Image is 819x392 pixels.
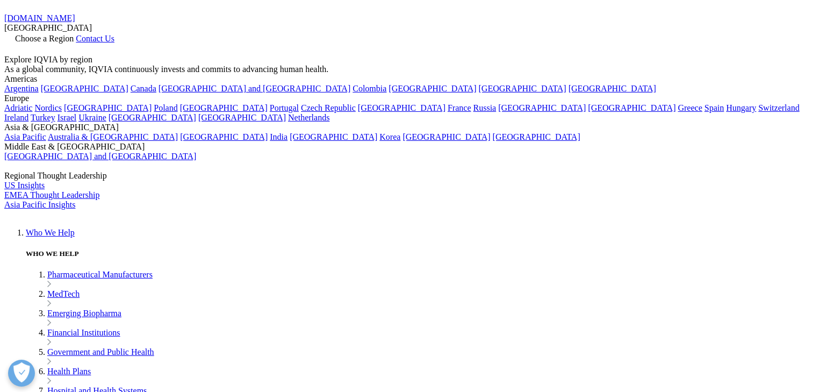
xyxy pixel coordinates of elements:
a: Colombia [353,84,386,93]
a: [GEOGRAPHIC_DATA] [569,84,656,93]
a: Israel [58,113,77,122]
a: Adriatic [4,103,32,112]
a: Health Plans [47,367,91,376]
div: Explore IQVIA by region [4,55,815,65]
div: [GEOGRAPHIC_DATA] [4,23,815,33]
a: France [448,103,471,112]
a: Canada [131,84,156,93]
a: Ukraine [78,113,106,122]
a: Portugal [270,103,299,112]
div: Middle East & [GEOGRAPHIC_DATA] [4,142,815,152]
a: Ireland [4,113,28,122]
a: [GEOGRAPHIC_DATA] [64,103,152,112]
a: Asia Pacific [4,132,46,141]
a: US Insights [4,181,45,190]
a: Greece [678,103,702,112]
a: [GEOGRAPHIC_DATA] [358,103,446,112]
a: Who We Help [26,228,75,237]
a: [GEOGRAPHIC_DATA] [198,113,286,122]
div: Americas [4,74,815,84]
a: [GEOGRAPHIC_DATA] [389,84,476,93]
a: Netherlands [288,113,329,122]
a: Hungary [726,103,756,112]
a: [GEOGRAPHIC_DATA] [493,132,580,141]
span: Choose a Region [15,34,74,43]
a: [GEOGRAPHIC_DATA] [403,132,490,141]
a: [GEOGRAPHIC_DATA] [290,132,377,141]
a: Spain [705,103,724,112]
a: [GEOGRAPHIC_DATA] [180,103,268,112]
a: Korea [379,132,400,141]
a: [GEOGRAPHIC_DATA] [41,84,128,93]
div: Europe [4,94,815,103]
a: Pharmaceutical Manufacturers [47,270,153,279]
a: Emerging Biopharma [47,309,121,318]
a: Turkey [31,113,55,122]
a: Australia & [GEOGRAPHIC_DATA] [48,132,178,141]
a: Government and Public Health [47,347,154,357]
a: Czech Republic [301,103,356,112]
div: As a global community, IQVIA continuously invests and commits to advancing human health. [4,65,815,74]
a: [GEOGRAPHIC_DATA] and [GEOGRAPHIC_DATA] [159,84,350,93]
a: [GEOGRAPHIC_DATA] and [GEOGRAPHIC_DATA] [4,152,196,161]
a: Nordics [34,103,62,112]
button: Open Preferences [8,360,35,387]
a: MedTech [47,289,80,298]
a: Switzerland [758,103,799,112]
div: Regional Thought Leadership [4,171,815,181]
div: Asia & [GEOGRAPHIC_DATA] [4,123,815,132]
a: [GEOGRAPHIC_DATA] [479,84,566,93]
h5: WHO WE HELP [26,250,815,258]
a: [GEOGRAPHIC_DATA] [498,103,586,112]
a: Asia Pacific Insights [4,200,75,209]
a: [DOMAIN_NAME] [4,13,75,23]
a: [GEOGRAPHIC_DATA] [180,132,268,141]
a: India [270,132,288,141]
a: Contact Us [76,34,114,43]
a: Argentina [4,84,39,93]
a: Poland [154,103,177,112]
a: EMEA Thought Leadership [4,190,99,199]
a: Russia [473,103,497,112]
a: [GEOGRAPHIC_DATA] [588,103,676,112]
a: [GEOGRAPHIC_DATA] [109,113,196,122]
a: Financial Institutions [47,328,120,337]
